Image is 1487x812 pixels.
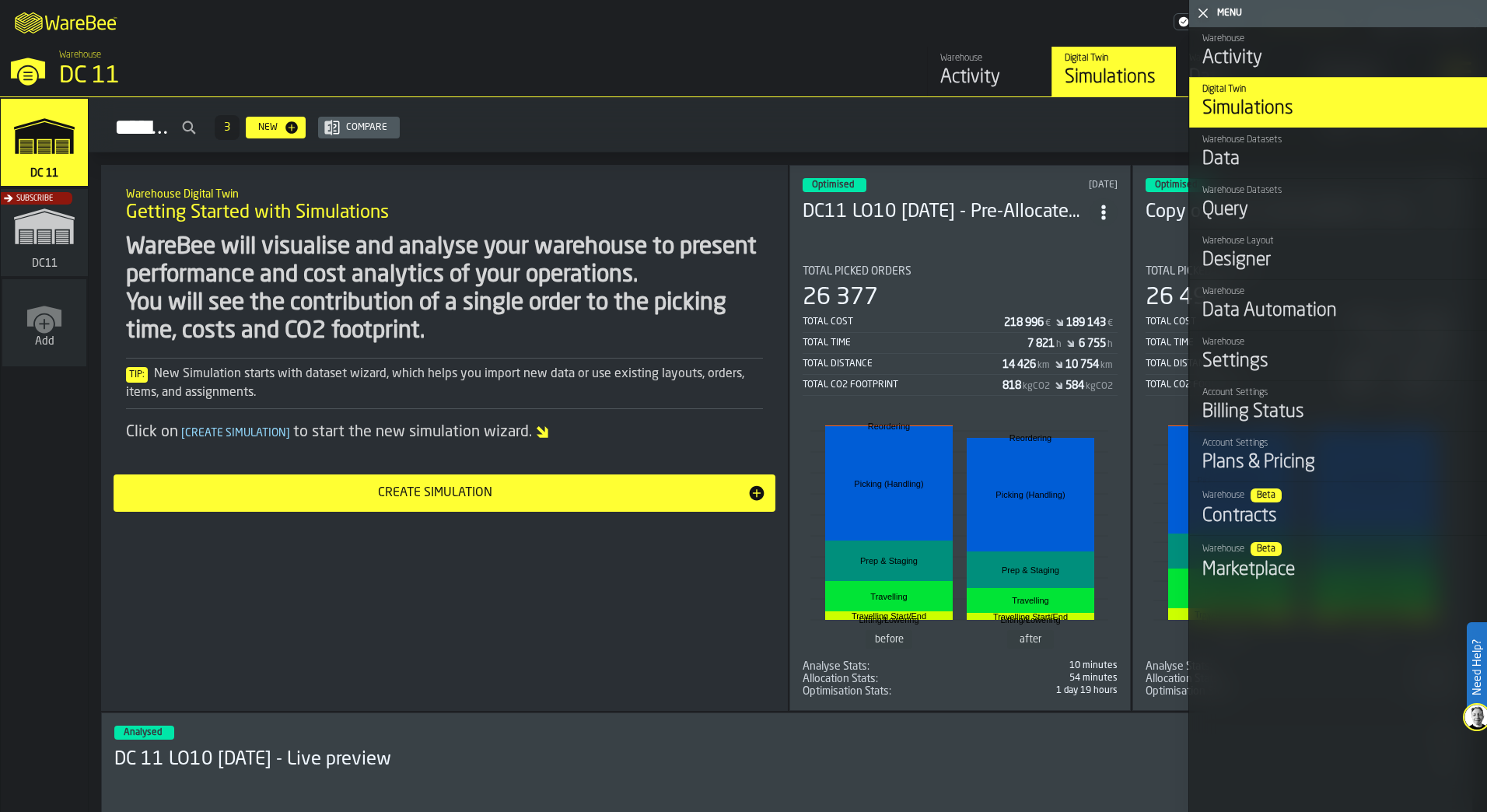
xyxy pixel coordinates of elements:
[16,194,53,203] span: Subscribe
[803,685,891,698] div: Title
[812,180,854,190] span: Optimised
[1146,338,1370,348] div: Total Time
[1065,380,1084,392] div: Stat Value
[1079,338,1106,350] div: Stat Value
[803,265,1118,396] div: stat-Total Picked Orders
[927,47,1051,96] a: link-to-/wh/i/2e91095d-d0fa-471d-87cf-b9f7f81665fc/feed/
[126,201,389,226] span: Getting Started with Simulations
[1107,339,1113,350] span: h
[59,62,479,90] div: DC 11
[1146,685,1461,698] span: 25 531
[789,165,1131,711] div: ItemListCard-DashboardItemContainer
[803,673,1118,685] div: stat-Allocation Stats:
[1002,380,1021,392] div: Stat Value
[1146,673,1221,685] div: Title
[1147,411,1459,657] div: stat-
[803,200,1090,225] div: DC11 LO10 2024-08-14 - Pre-Allocated & Strict Golden Zone
[252,122,284,133] div: New
[246,117,306,138] button: button-New
[318,117,400,138] button: button-Compare
[1045,318,1051,329] span: €
[1146,200,1433,225] h3: Copy of DC11 LO10 [DATE] - Pre-Allocated & Strict Golden Zone
[35,335,54,348] span: Add
[803,265,1118,278] div: Title
[803,685,891,698] span: Optimisation Stats:
[1146,660,1461,673] div: stat-Analyse Stats:
[114,474,775,512] button: button-Create Simulation
[1,99,88,189] a: link-to-/wh/i/2e91095d-d0fa-471d-87cf-b9f7f81665fc/simulations
[803,284,878,312] div: 26 377
[89,97,1487,152] h2: button-Simulations
[1132,165,1474,711] div: ItemListCard-DashboardItemContainer
[1146,359,1345,369] div: Total Distance
[1176,47,1300,96] a: link-to-/wh/i/2e91095d-d0fa-471d-87cf-b9f7f81665fc/data
[1004,317,1044,329] div: Stat Value
[1174,13,1243,30] div: Menu Subscription
[1023,381,1050,392] span: kgCO2
[1065,53,1163,64] div: Digital Twin
[1086,381,1113,392] span: kgCO2
[1174,13,1243,30] a: link-to-/wh/i/2e91095d-d0fa-471d-87cf-b9f7f81665fc/settings/billing
[1146,253,1461,698] section: card-SimulationDashboardCard-optimised
[181,428,185,439] span: [
[114,177,775,233] div: title-Getting Started with Simulations
[803,673,878,685] span: Allocation Stats:
[803,265,911,278] span: Total Picked Orders
[803,685,1118,698] div: stat-Optimisation Stats:
[1155,180,1197,190] span: Optimised
[1066,317,1106,329] div: Stat Value
[803,178,866,192] div: status-3 2
[1020,634,1042,645] text: after
[1,189,88,279] a: link-to-/wh/i/b603843f-e36f-4666-a07f-cf521b81b4ce/simulations
[123,484,747,502] div: Create Simulation
[1146,685,1234,698] div: Title
[1027,338,1055,350] div: Stat Value
[1146,685,1461,698] div: stat-Optimisation Stats:
[875,634,904,645] text: before
[1146,317,1347,327] div: Total Cost
[803,673,878,685] div: Title
[803,338,1027,348] div: Total Time
[126,422,763,443] div: Click on to start the new simulation wizard.
[1051,47,1176,96] a: link-to-/wh/i/2e91095d-d0fa-471d-87cf-b9f7f81665fc/simulations
[114,747,1432,772] div: DC 11 LO10 2024-10-07 - Live preview
[1146,660,1212,673] div: Title
[1056,339,1062,350] span: h
[27,167,61,180] span: DC 11
[803,685,1118,698] span: 2 553 150
[803,253,1118,698] section: card-SimulationDashboardCard-optimised
[124,728,162,737] span: Analysed
[1146,200,1433,225] div: Copy of DC11 LO10 2024-08-14 - Pre-Allocated & Strict Golden Zone
[224,122,230,133] span: 3
[803,380,1002,390] div: Total CO2 Footprint
[1146,673,1221,685] span: Allocation Stats:
[993,180,1117,191] div: Updated: 2025-08-05 16:23:13 Created: 2024-08-19 07:56:06
[803,660,869,673] div: Title
[1146,265,1461,396] div: stat-Total Picked Orders
[126,365,763,402] div: New Simulation starts with dataset wizard, which helps you import new data or use existing layout...
[1146,380,1345,390] div: Total CO2 Footprint
[803,359,1002,369] div: Total Distance
[897,685,1118,696] div: 1 day 19 hours
[114,747,1432,772] h3: DC 11 LO10 [DATE] - Live preview
[876,660,1118,671] div: 10 minutes
[1107,318,1113,329] span: €
[1468,624,1485,711] label: Need Help?
[208,115,246,140] div: ButtonLoadMore-Load More-Prev-First-Last
[178,428,293,439] span: Create Simulation
[884,673,1118,684] div: 54 minutes
[1146,178,1209,192] div: status-3 2
[1146,660,1212,673] span: Analyse Stats:
[114,726,174,740] div: status-3 2
[1146,265,1461,278] div: Title
[1146,265,1254,278] span: Total Picked Orders
[101,165,788,711] div: ItemListCard-
[819,727,1461,738] div: Updated: 2025-08-04 12:32:45 Created: 2024-10-04 10:22:42
[1002,359,1036,371] div: Stat Value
